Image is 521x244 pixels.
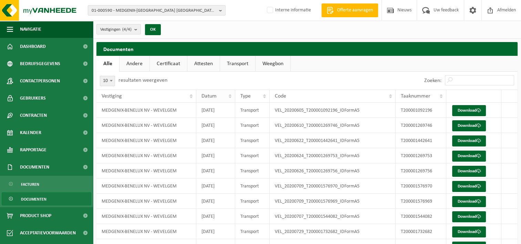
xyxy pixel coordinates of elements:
td: T200001576969 [396,194,447,209]
a: Andere [119,56,149,72]
span: Contactpersonen [20,72,60,90]
a: Download [452,151,486,162]
td: [DATE] [196,133,235,148]
td: MEDGENIX-BENELUX NV - WEVELGEM [96,163,196,179]
a: Download [452,196,486,207]
td: VEL_20200707_T200001544082_IDFormA5 [270,209,396,224]
td: VEL_20200610_T200001269746_IDFormA5 [270,118,396,133]
td: [DATE] [196,179,235,194]
a: Download [452,105,486,116]
button: 01-000590 - MEDGENIX-[GEOGRAPHIC_DATA] [GEOGRAPHIC_DATA] - WEVELGEM [88,5,226,16]
td: Transport [235,224,270,239]
td: MEDGENIX-BENELUX NV - WEVELGEM [96,118,196,133]
count: (4/4) [122,27,132,32]
a: Download [452,135,486,146]
span: Type [240,93,251,99]
span: Bedrijfsgegevens [20,55,60,72]
a: Download [452,211,486,222]
td: VEL_20200709_T200001576970_IDFormA5 [270,179,396,194]
button: Vestigingen(4/4) [96,24,141,34]
a: Weegbon [256,56,290,72]
a: Documenten [2,192,91,205]
span: Documenten [20,159,49,176]
td: MEDGENIX-BENELUX NV - WEVELGEM [96,133,196,148]
span: Datum [201,93,217,99]
a: Alle [96,56,119,72]
span: Facturen [21,178,39,191]
a: Download [452,120,486,131]
span: Rapportage [20,141,46,159]
span: Code [275,93,286,99]
a: Transport [220,56,255,72]
td: Transport [235,209,270,224]
td: MEDGENIX-BENELUX NV - WEVELGEM [96,179,196,194]
td: T200001092196 [396,103,447,118]
td: MEDGENIX-BENELUX NV - WEVELGEM [96,103,196,118]
span: Product Shop [20,207,51,224]
a: Attesten [187,56,220,72]
h2: Documenten [96,42,518,55]
a: Facturen [2,177,91,191]
td: T200001442641 [396,133,447,148]
td: [DATE] [196,118,235,133]
td: MEDGENIX-BENELUX NV - WEVELGEM [96,194,196,209]
span: Taaknummer [401,93,430,99]
td: VEL_20200624_T200001269753_IDFormA5 [270,148,396,163]
td: Transport [235,133,270,148]
span: 01-000590 - MEDGENIX-[GEOGRAPHIC_DATA] [GEOGRAPHIC_DATA] - WEVELGEM [92,6,216,16]
td: Transport [235,163,270,179]
td: T200001544082 [396,209,447,224]
a: Download [452,166,486,177]
a: Certificaat [150,56,187,72]
td: Transport [235,118,270,133]
td: VEL_20200729_T200001732682_IDFormA5 [270,224,396,239]
td: T200001269753 [396,148,447,163]
label: Zoeken: [424,78,441,83]
td: T200001576970 [396,179,447,194]
td: [DATE] [196,194,235,209]
span: 10 [100,76,115,86]
td: [DATE] [196,103,235,118]
button: OK [145,24,161,35]
td: Transport [235,179,270,194]
td: VEL_20200605_T200001092196_IDFormA5 [270,103,396,118]
span: Contracten [20,107,47,124]
span: Kalender [20,124,41,141]
td: [DATE] [196,163,235,179]
span: Vestigingen [100,24,132,35]
span: Navigatie [20,21,41,38]
label: resultaten weergeven [118,78,167,83]
td: [DATE] [196,148,235,163]
td: VEL_20200709_T200001576969_IDFormA5 [270,194,396,209]
td: MEDGENIX-BENELUX NV - WEVELGEM [96,209,196,224]
td: Transport [235,103,270,118]
td: [DATE] [196,209,235,224]
label: Interne informatie [265,5,311,16]
td: MEDGENIX-BENELUX NV - WEVELGEM [96,224,196,239]
td: Transport [235,148,270,163]
td: VEL_20200626_T200001269756_IDFormA5 [270,163,396,179]
a: Download [452,226,486,237]
span: Offerte aanvragen [335,7,375,14]
td: [DATE] [196,224,235,239]
span: Dashboard [20,38,46,55]
td: T200001732682 [396,224,447,239]
span: Vestiging [102,93,122,99]
a: Offerte aanvragen [321,3,378,17]
td: MEDGENIX-BENELUX NV - WEVELGEM [96,148,196,163]
td: Transport [235,194,270,209]
td: T200001269756 [396,163,447,179]
td: VEL_20200622_T200001442641_IDFormA5 [270,133,396,148]
a: Download [452,181,486,192]
span: Gebruikers [20,90,46,107]
span: Documenten [21,193,46,206]
span: Acceptatievoorwaarden [20,224,76,242]
td: T200001269746 [396,118,447,133]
